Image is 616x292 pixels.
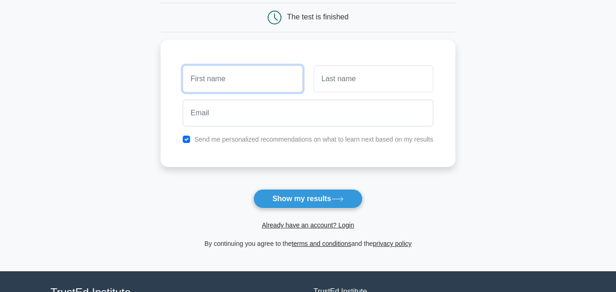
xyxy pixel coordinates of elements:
[194,136,433,143] label: Send me personalized recommendations on what to learn next based on my results
[253,189,362,209] button: Show my results
[155,238,461,249] div: By continuing you agree to the and the
[373,240,412,247] a: privacy policy
[262,221,354,229] a: Already have an account? Login
[183,100,433,126] input: Email
[287,13,348,21] div: The test is finished
[292,240,351,247] a: terms and conditions
[314,66,433,92] input: Last name
[183,66,302,92] input: First name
